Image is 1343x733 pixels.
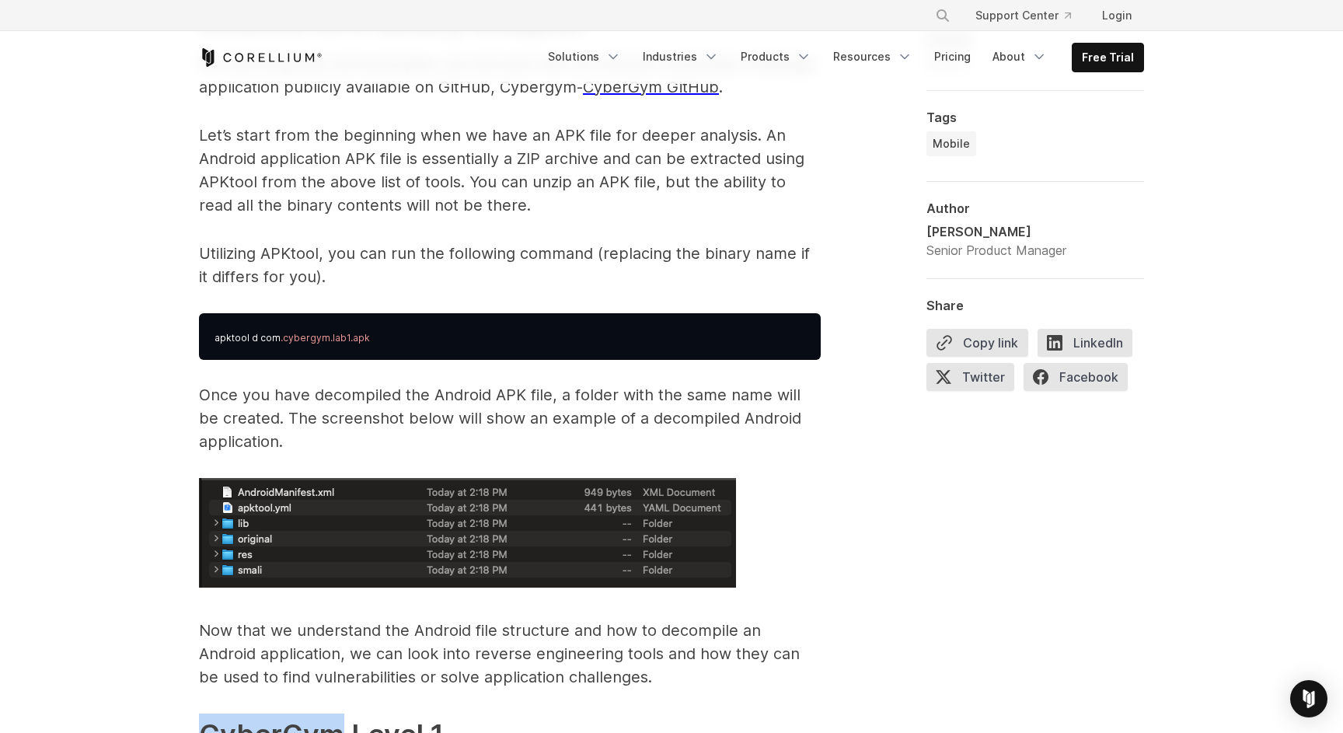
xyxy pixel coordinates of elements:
[926,110,1144,125] div: Tags
[731,43,821,71] a: Products
[1290,680,1327,717] div: Open Intercom Messenger
[281,332,370,344] span: .cybergym.lab1.apk
[1073,44,1143,72] a: Free Trial
[926,329,1028,357] button: Copy link
[926,363,1014,391] span: Twitter
[215,332,281,344] span: apktool d com
[916,2,1144,30] div: Navigation Menu
[926,298,1144,313] div: Share
[925,43,980,71] a: Pricing
[539,43,1144,72] div: Navigation Menu
[1038,329,1142,363] a: LinkedIn
[199,124,821,217] p: Let’s start from the beginning when we have an APK file for deeper analysis. An Android applicati...
[963,2,1083,30] a: Support Center
[199,48,323,67] a: Corellium Home
[926,131,976,156] a: Mobile
[539,43,630,71] a: Solutions
[926,241,1066,260] div: Senior Product Manager
[199,242,821,288] p: Utilizing APKtool, you can run the following command (replacing the binary name if it differs for...
[824,43,922,71] a: Resources
[926,201,1144,216] div: Author
[1024,363,1137,397] a: Facebook
[1090,2,1144,30] a: Login
[199,619,821,689] p: Now that we understand the Android file structure and how to decompile an Android application, we...
[983,43,1056,71] a: About
[1024,363,1128,391] span: Facebook
[583,78,719,96] a: CyberGym GitHub
[199,383,821,453] p: Once you have decompiled the Android APK file, a folder with the same name will be created. The s...
[933,136,970,152] span: Mobile
[1038,329,1132,357] span: LinkedIn
[199,478,736,588] img: Example of a decompiled android application.
[926,363,1024,397] a: Twitter
[633,43,728,71] a: Industries
[929,2,957,30] button: Search
[926,222,1066,241] div: [PERSON_NAME]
